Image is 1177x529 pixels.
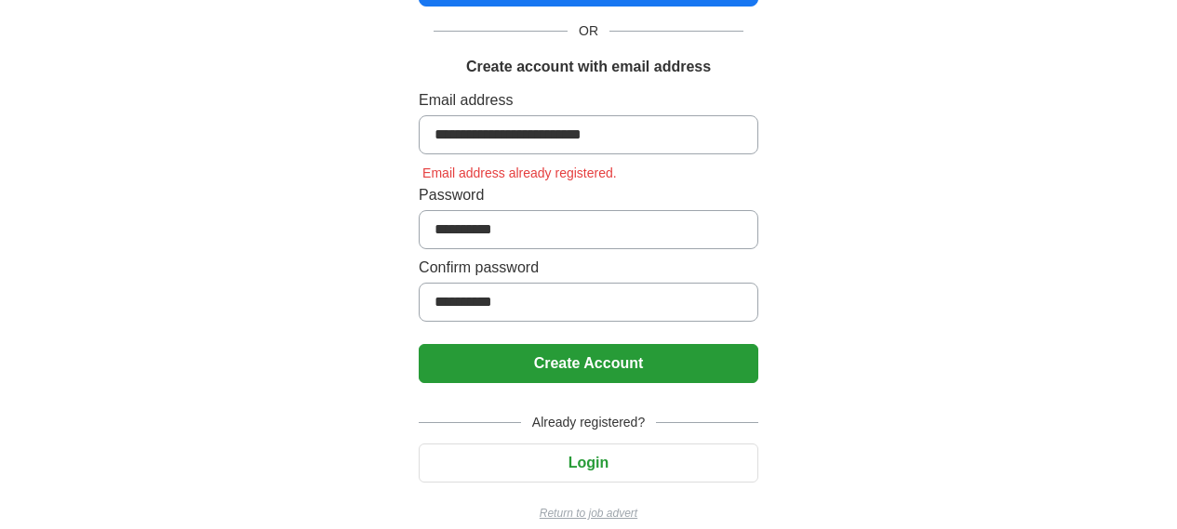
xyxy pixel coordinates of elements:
[419,184,758,206] label: Password
[419,165,621,180] span: Email address already registered.
[466,56,711,78] h1: Create account with email address
[419,89,758,112] label: Email address
[419,505,758,522] a: Return to job advert
[419,257,758,279] label: Confirm password
[521,413,656,432] span: Already registered?
[419,455,758,470] a: Login
[568,21,609,41] span: OR
[419,443,758,483] button: Login
[419,344,758,383] button: Create Account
